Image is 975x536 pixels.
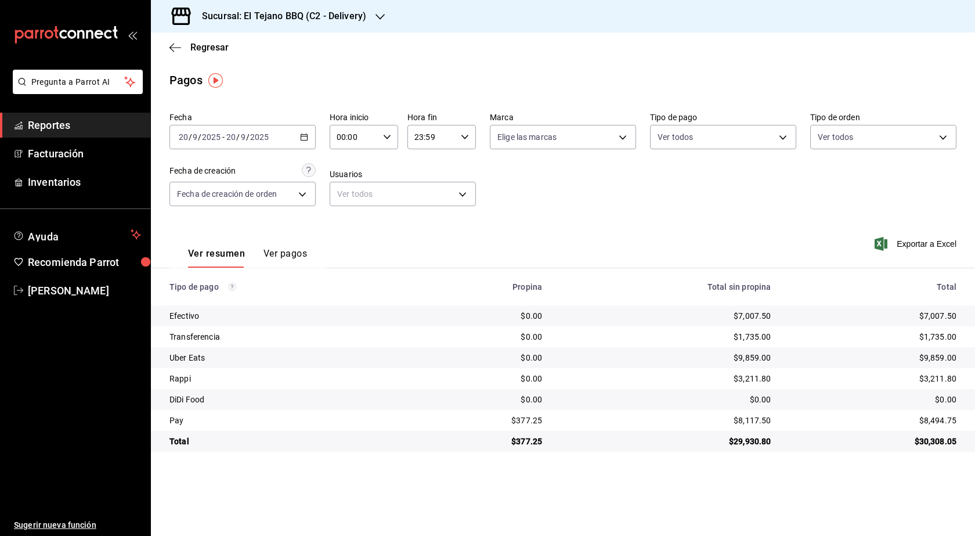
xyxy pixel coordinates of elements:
[263,248,307,268] button: Ver pagos
[208,73,223,88] img: Tooltip marker
[561,436,771,447] div: $29,930.80
[190,42,229,53] span: Regresar
[561,373,771,384] div: $3,211.80
[497,131,557,143] span: Elige las marcas
[330,113,398,121] label: Hora inicio
[423,415,542,426] div: $377.25
[178,132,189,142] input: --
[169,165,236,177] div: Fecha de creación
[188,248,307,268] div: navigation tabs
[169,113,316,121] label: Fecha
[28,117,141,133] span: Reportes
[28,146,141,161] span: Facturación
[240,132,246,142] input: --
[169,282,405,292] div: Tipo de pago
[169,71,203,89] div: Pagos
[330,170,476,178] label: Usuarios
[561,331,771,343] div: $1,735.00
[561,282,771,292] div: Total sin propina
[423,394,542,405] div: $0.00
[169,42,229,53] button: Regresar
[222,132,225,142] span: -
[490,113,636,121] label: Marca
[789,436,956,447] div: $30,308.05
[169,352,405,364] div: Uber Eats
[198,132,201,142] span: /
[169,331,405,343] div: Transferencia
[789,282,956,292] div: Total
[561,310,771,322] div: $7,007.50
[189,132,192,142] span: /
[28,254,141,270] span: Recomienda Parrot
[423,436,542,447] div: $377.25
[650,113,796,121] label: Tipo de pago
[28,174,141,190] span: Inventarios
[810,113,956,121] label: Tipo de orden
[423,352,542,364] div: $0.00
[201,132,221,142] input: ----
[14,519,141,531] span: Sugerir nueva función
[226,132,236,142] input: --
[423,282,542,292] div: Propina
[789,373,956,384] div: $3,211.80
[561,352,771,364] div: $9,859.00
[28,228,126,242] span: Ayuda
[193,9,366,23] h3: Sucursal: El Tejano BBQ (C2 - Delivery)
[169,373,405,384] div: Rappi
[188,248,245,268] button: Ver resumen
[228,283,236,291] svg: Los pagos realizados con Pay y otras terminales son montos brutos.
[789,352,956,364] div: $9,859.00
[561,415,771,426] div: $8,117.50
[877,237,956,251] button: Exportar a Excel
[28,283,141,298] span: [PERSON_NAME]
[423,373,542,384] div: $0.00
[658,131,693,143] span: Ver todos
[423,331,542,343] div: $0.00
[789,394,956,405] div: $0.00
[250,132,269,142] input: ----
[31,76,125,88] span: Pregunta a Parrot AI
[789,310,956,322] div: $7,007.50
[330,182,476,206] div: Ver todos
[561,394,771,405] div: $0.00
[169,310,405,322] div: Efectivo
[407,113,476,121] label: Hora fin
[236,132,240,142] span: /
[169,394,405,405] div: DiDi Food
[13,70,143,94] button: Pregunta a Parrot AI
[177,188,277,200] span: Fecha de creación de orden
[818,131,853,143] span: Ver todos
[128,30,137,39] button: open_drawer_menu
[169,436,405,447] div: Total
[246,132,250,142] span: /
[8,84,143,96] a: Pregunta a Parrot AI
[423,310,542,322] div: $0.00
[192,132,198,142] input: --
[789,331,956,343] div: $1,735.00
[789,415,956,426] div: $8,494.75
[169,415,405,426] div: Pay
